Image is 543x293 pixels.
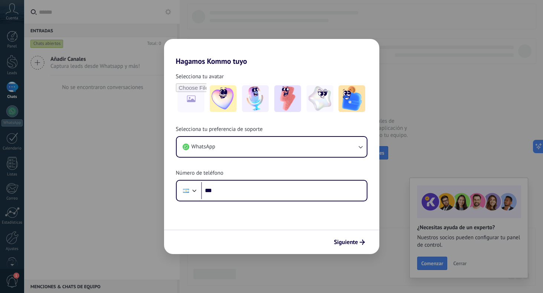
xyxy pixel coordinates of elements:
[176,126,263,133] span: Selecciona tu preferencia de soporte
[338,85,365,112] img: -5.jpeg
[331,236,368,248] button: Siguiente
[177,137,367,157] button: WhatsApp
[307,85,333,112] img: -4.jpeg
[334,240,358,245] span: Siguiente
[192,143,215,151] span: WhatsApp
[274,85,301,112] img: -3.jpeg
[164,39,379,66] h2: Hagamos Kommo tuyo
[176,73,224,80] span: Selecciona tu avatar
[210,85,236,112] img: -1.jpeg
[176,169,223,177] span: Número de teléfono
[179,183,193,198] div: Argentina: + 54
[242,85,269,112] img: -2.jpeg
